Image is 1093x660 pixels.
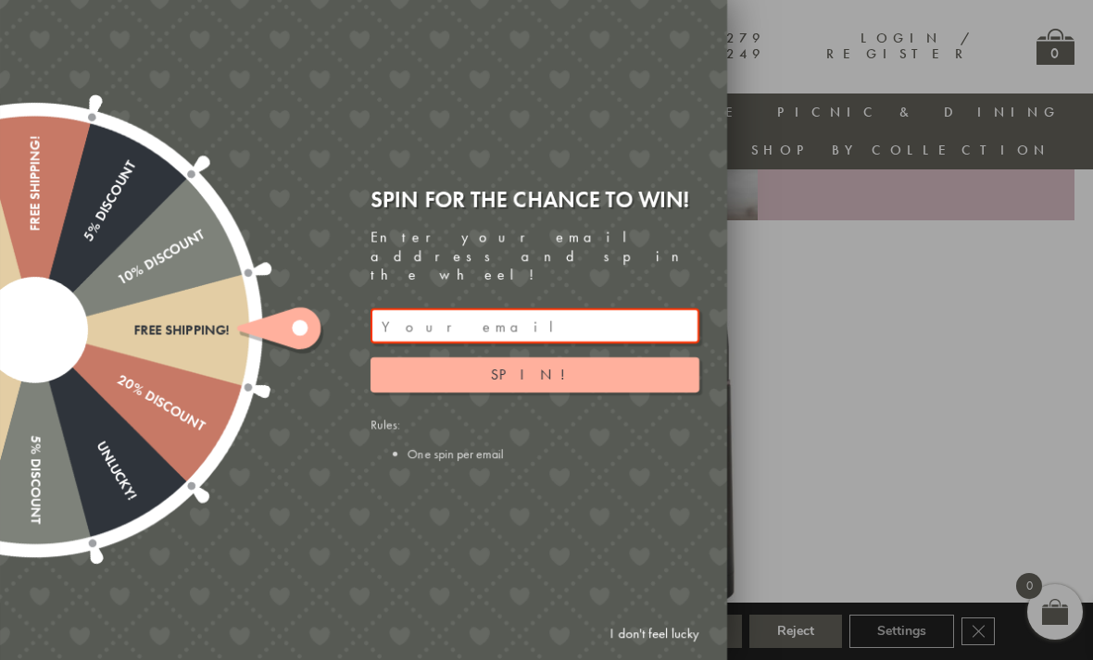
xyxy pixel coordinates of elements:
a: I don't feel lucky [601,616,709,651]
div: Unlucky! [28,326,139,502]
div: 20% Discount [31,323,207,434]
div: 5% Discount [28,157,139,333]
span: Spin! [491,365,579,384]
div: 5% Discount [27,330,43,525]
div: Spin for the chance to win! [371,185,699,214]
div: Rules: [371,416,699,462]
div: Free shipping! [27,136,43,330]
div: Free shipping! [35,322,230,338]
div: 10% Discount [31,226,207,337]
div: Enter your email address and spin the wheel! [371,228,699,285]
li: One spin per email [408,445,699,462]
button: Spin! [371,357,699,392]
input: Your email [371,308,699,343]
